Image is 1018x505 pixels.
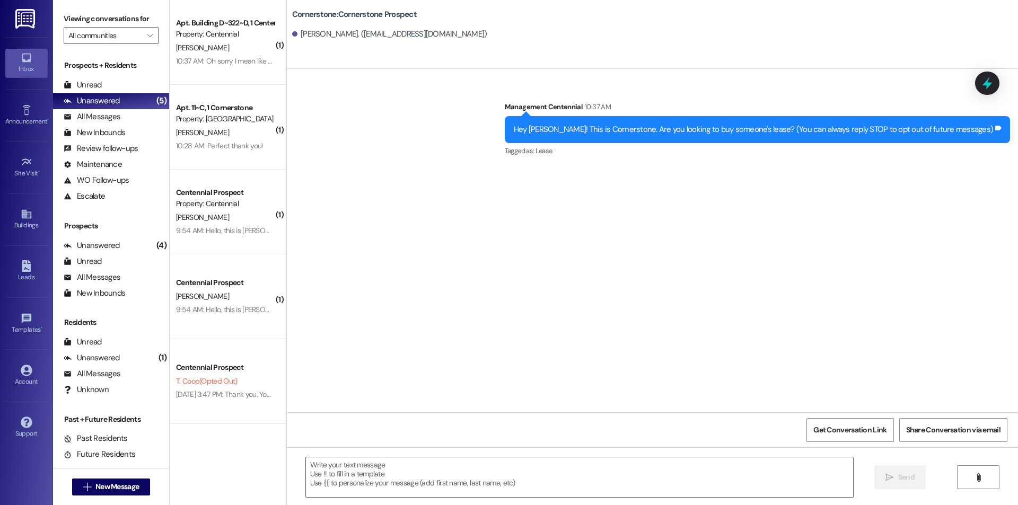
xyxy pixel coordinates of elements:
[64,191,105,202] div: Escalate
[176,277,274,288] div: Centennial Prospect
[41,324,42,332] span: •
[15,9,37,29] img: ResiDesk Logo
[5,49,48,77] a: Inbox
[514,124,993,135] div: Hey [PERSON_NAME]! This is Cornerstone. Are you looking to buy someone's lease? (You can always r...
[176,226,786,235] div: 9:54 AM: Hello, this is [PERSON_NAME]/ [PERSON_NAME]. I have been expecting important mail, and I...
[898,472,915,483] span: Send
[64,368,120,379] div: All Messages
[64,143,138,154] div: Review follow-ups
[899,418,1007,442] button: Share Conversation via email
[806,418,893,442] button: Get Conversation Link
[156,350,169,366] div: (1)
[176,141,263,150] div: 10:28 AM: Perfect thank you!
[5,361,48,390] a: Account
[176,56,365,66] div: 10:37 AM: Oh sorry I mean like my old router so I can return it :)
[154,93,169,109] div: (5)
[176,291,229,301] span: [PERSON_NAME]
[64,384,109,395] div: Unknown
[53,220,169,232] div: Prospects
[47,116,49,123] span: •
[64,159,122,170] div: Maintenance
[176,102,274,113] div: Apt. 11~C, 1 Cornerstone
[64,288,125,299] div: New Inbounds
[53,60,169,71] div: Prospects + Residents
[885,473,893,482] i: 
[64,352,120,364] div: Unanswered
[38,168,40,175] span: •
[64,95,120,107] div: Unanswered
[64,336,102,348] div: Unread
[176,113,274,125] div: Property: [GEOGRAPHIC_DATA]
[874,465,926,489] button: Send
[5,309,48,338] a: Templates •
[5,205,48,234] a: Buildings
[147,31,153,40] i: 
[53,317,169,328] div: Residents
[154,237,169,254] div: (4)
[176,43,229,52] span: [PERSON_NAME]
[292,29,487,40] div: [PERSON_NAME]. ([EMAIL_ADDRESS][DOMAIN_NAME])
[5,153,48,182] a: Site Visit •
[64,175,129,186] div: WO Follow-ups
[64,127,125,138] div: New Inbounds
[176,187,274,198] div: Centennial Prospect
[64,256,102,267] div: Unread
[68,27,142,44] input: All communities
[292,9,417,20] b: Cornerstone: Cornerstone Prospect
[176,212,229,222] span: [PERSON_NAME]
[64,272,120,283] div: All Messages
[64,449,135,460] div: Future Residents
[72,479,151,495] button: New Message
[176,128,229,137] span: [PERSON_NAME]
[176,29,274,40] div: Property: Centennial
[176,389,699,399] div: [DATE] 3:47 PM: Thank you. You will no longer receive texts from this thread. Please reply with '...
[64,433,128,444] div: Past Residents
[64,240,120,251] div: Unanswered
[505,101,1010,116] div: Management Centennial
[176,376,237,386] span: T. Coop (Opted Out)
[176,17,274,29] div: Apt. Building D~322~D, 1 Centennial
[536,146,552,155] span: Lease
[176,198,274,209] div: Property: Centennial
[5,413,48,442] a: Support
[53,414,169,425] div: Past + Future Residents
[83,483,91,491] i: 
[95,481,139,492] span: New Message
[582,101,611,112] div: 10:37 AM
[64,79,102,91] div: Unread
[813,424,887,436] span: Get Conversation Link
[505,143,1010,158] div: Tagged as:
[5,257,48,286] a: Leads
[64,111,120,122] div: All Messages
[906,424,1001,436] span: Share Conversation via email
[176,362,274,373] div: Centennial Prospect
[64,11,159,27] label: Viewing conversations for
[176,305,786,314] div: 9:54 AM: Hello, this is [PERSON_NAME]/ [PERSON_NAME]. I have been expecting important mail, and I...
[975,473,982,482] i: 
